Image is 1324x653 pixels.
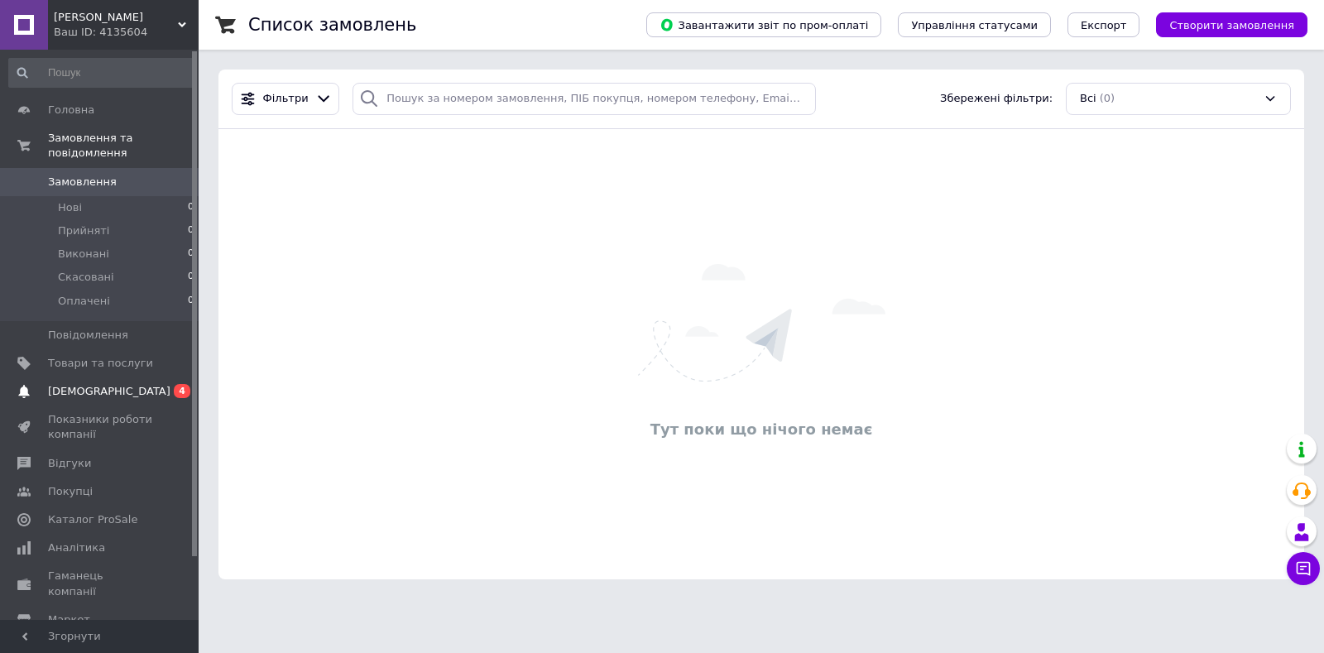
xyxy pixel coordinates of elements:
span: Відгуки [48,456,91,471]
span: Нові [58,200,82,215]
span: Головна [48,103,94,118]
span: (0) [1100,92,1115,104]
span: 0 [188,270,194,285]
span: Покупці [48,484,93,499]
span: Вінні пух [54,10,178,25]
span: Оплачені [58,294,110,309]
span: Виконані [58,247,109,262]
span: Фільтри [263,91,309,107]
span: Створити замовлення [1169,19,1294,31]
button: Управління статусами [898,12,1051,37]
span: Замовлення [48,175,117,190]
span: 0 [188,247,194,262]
span: 0 [188,223,194,238]
span: Показники роботи компанії [48,412,153,442]
span: Збережені фільтри: [940,91,1053,107]
span: Скасовані [58,270,114,285]
span: Аналітика [48,540,105,555]
span: Гаманець компанії [48,569,153,598]
h1: Список замовлень [248,15,416,35]
span: [DEMOGRAPHIC_DATA] [48,384,170,399]
span: Прийняті [58,223,109,238]
span: Замовлення та повідомлення [48,131,199,161]
button: Експорт [1067,12,1140,37]
div: Тут поки що нічого немає [227,419,1296,439]
span: 4 [174,384,190,398]
button: Створити замовлення [1156,12,1307,37]
span: Товари та послуги [48,356,153,371]
a: Створити замовлення [1139,18,1307,31]
span: Маркет [48,612,90,627]
button: Завантажити звіт по пром-оплаті [646,12,881,37]
span: 0 [188,294,194,309]
span: Експорт [1081,19,1127,31]
div: Ваш ID: 4135604 [54,25,199,40]
input: Пошук за номером замовлення, ПІБ покупця, номером телефону, Email, номером накладної [353,83,816,115]
span: Завантажити звіт по пром-оплаті [660,17,868,32]
input: Пошук [8,58,195,88]
span: Всі [1080,91,1096,107]
span: Повідомлення [48,328,128,343]
span: Каталог ProSale [48,512,137,527]
span: Управління статусами [911,19,1038,31]
button: Чат з покупцем [1287,552,1320,585]
span: 0 [188,200,194,215]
